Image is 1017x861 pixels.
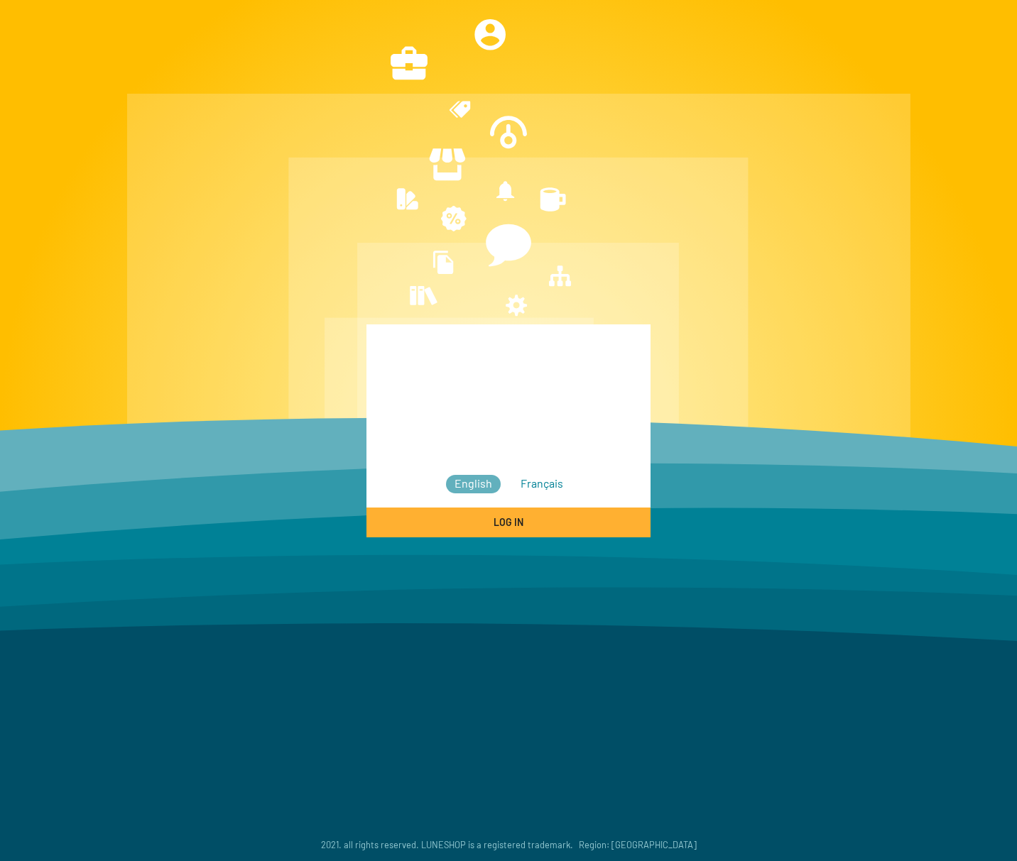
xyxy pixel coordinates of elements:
[512,475,572,493] span: Français
[366,508,651,537] button: Log In
[321,837,573,852] small: 2021. all rights reserved. LUNESHOP is a registered trademark.
[579,837,697,852] small: Region: [GEOGRAPHIC_DATA]
[446,475,501,493] span: English
[494,517,523,529] span: Log In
